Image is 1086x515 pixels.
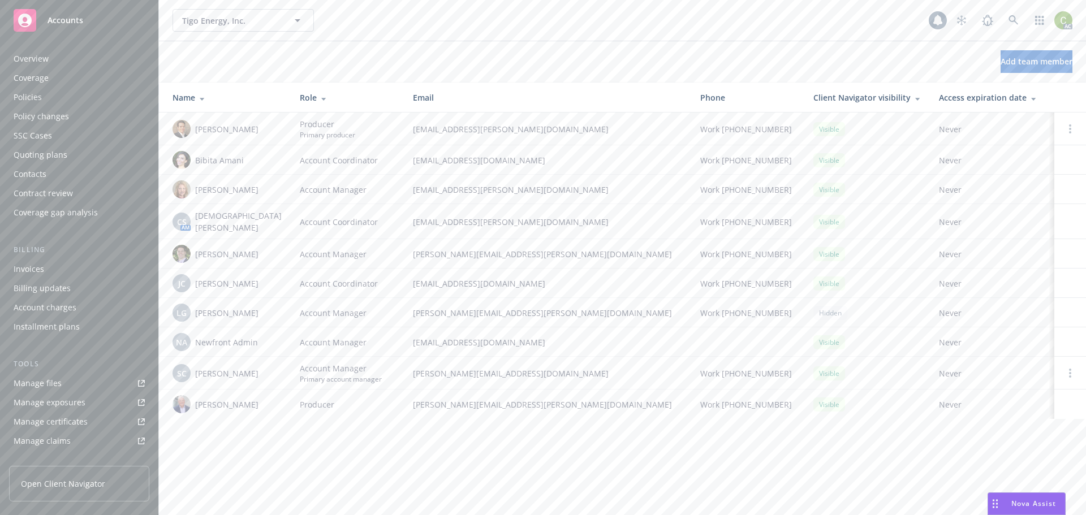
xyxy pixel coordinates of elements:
[195,248,258,260] span: [PERSON_NAME]
[700,184,792,196] span: Work [PHONE_NUMBER]
[700,123,792,135] span: Work [PHONE_NUMBER]
[1002,9,1025,32] a: Search
[413,184,682,196] span: [EMAIL_ADDRESS][PERSON_NAME][DOMAIN_NAME]
[9,358,149,370] div: Tools
[700,154,792,166] span: Work [PHONE_NUMBER]
[813,183,845,197] div: Visible
[178,278,186,289] span: JC
[300,216,378,228] span: Account Coordinator
[939,278,1045,289] span: Never
[939,248,1045,260] span: Never
[9,165,149,183] a: Contacts
[413,248,682,260] span: [PERSON_NAME][EMAIL_ADDRESS][PERSON_NAME][DOMAIN_NAME]
[9,244,149,256] div: Billing
[9,298,149,317] a: Account charges
[48,16,83,25] span: Accounts
[413,307,682,319] span: [PERSON_NAME][EMAIL_ADDRESS][PERSON_NAME][DOMAIN_NAME]
[939,336,1045,348] span: Never
[939,216,1045,228] span: Never
[9,50,149,68] a: Overview
[9,5,149,36] a: Accounts
[14,107,69,125] div: Policy changes
[176,336,187,348] span: NA
[700,307,792,319] span: Work [PHONE_NUMBER]
[9,69,149,87] a: Coverage
[939,184,1045,196] span: Never
[1001,50,1072,73] button: Add team member
[9,374,149,392] a: Manage files
[300,248,367,260] span: Account Manager
[9,107,149,125] a: Policy changes
[14,204,98,222] div: Coverage gap analysis
[300,399,334,410] span: Producer
[813,122,845,136] div: Visible
[700,278,792,289] span: Work [PHONE_NUMBER]
[173,92,282,103] div: Name
[14,260,44,278] div: Invoices
[300,336,367,348] span: Account Manager
[9,204,149,222] a: Coverage gap analysis
[14,298,76,317] div: Account charges
[9,279,149,297] a: Billing updates
[14,146,67,164] div: Quoting plans
[300,118,355,130] span: Producer
[413,278,682,289] span: [EMAIL_ADDRESS][DOMAIN_NAME]
[413,367,682,379] span: [PERSON_NAME][EMAIL_ADDRESS][DOMAIN_NAME]
[813,92,921,103] div: Client Navigator visibility
[173,120,191,138] img: photo
[177,216,187,228] span: CS
[173,9,314,32] button: Tigo Energy, Inc.
[700,216,792,228] span: Work [PHONE_NUMBER]
[413,216,682,228] span: [EMAIL_ADDRESS][PERSON_NAME][DOMAIN_NAME]
[813,306,847,320] div: Hidden
[939,154,1045,166] span: Never
[14,393,85,412] div: Manage exposures
[195,399,258,410] span: [PERSON_NAME]
[14,127,52,145] div: SSC Cases
[939,399,1045,410] span: Never
[813,335,845,349] div: Visible
[813,215,845,229] div: Visible
[300,307,367,319] span: Account Manager
[195,336,258,348] span: Newfront Admin
[813,276,845,291] div: Visible
[195,367,258,379] span: [PERSON_NAME]
[9,451,149,469] a: Manage BORs
[9,127,149,145] a: SSC Cases
[300,278,378,289] span: Account Coordinator
[9,146,149,164] a: Quoting plans
[195,154,244,166] span: Bibita Amani
[14,184,73,202] div: Contract review
[9,318,149,336] a: Installment plans
[988,492,1066,515] button: Nova Assist
[1028,9,1051,32] a: Switch app
[700,92,795,103] div: Phone
[413,123,682,135] span: [EMAIL_ADDRESS][PERSON_NAME][DOMAIN_NAME]
[14,50,49,68] div: Overview
[813,247,845,261] div: Visible
[195,307,258,319] span: [PERSON_NAME]
[939,123,1045,135] span: Never
[413,92,682,103] div: Email
[939,92,1045,103] div: Access expiration date
[195,184,258,196] span: [PERSON_NAME]
[14,318,80,336] div: Installment plans
[9,393,149,412] a: Manage exposures
[173,245,191,263] img: photo
[988,493,1002,514] div: Drag to move
[177,367,187,379] span: SC
[14,279,71,297] div: Billing updates
[300,92,395,103] div: Role
[1011,499,1056,508] span: Nova Assist
[173,151,191,169] img: photo
[14,413,88,431] div: Manage certificates
[976,9,999,32] a: Report a Bug
[413,399,682,410] span: [PERSON_NAME][EMAIL_ADDRESS][PERSON_NAME][DOMAIN_NAME]
[14,88,42,106] div: Policies
[195,123,258,135] span: [PERSON_NAME]
[939,307,1045,319] span: Never
[9,88,149,106] a: Policies
[300,184,367,196] span: Account Manager
[14,432,71,450] div: Manage claims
